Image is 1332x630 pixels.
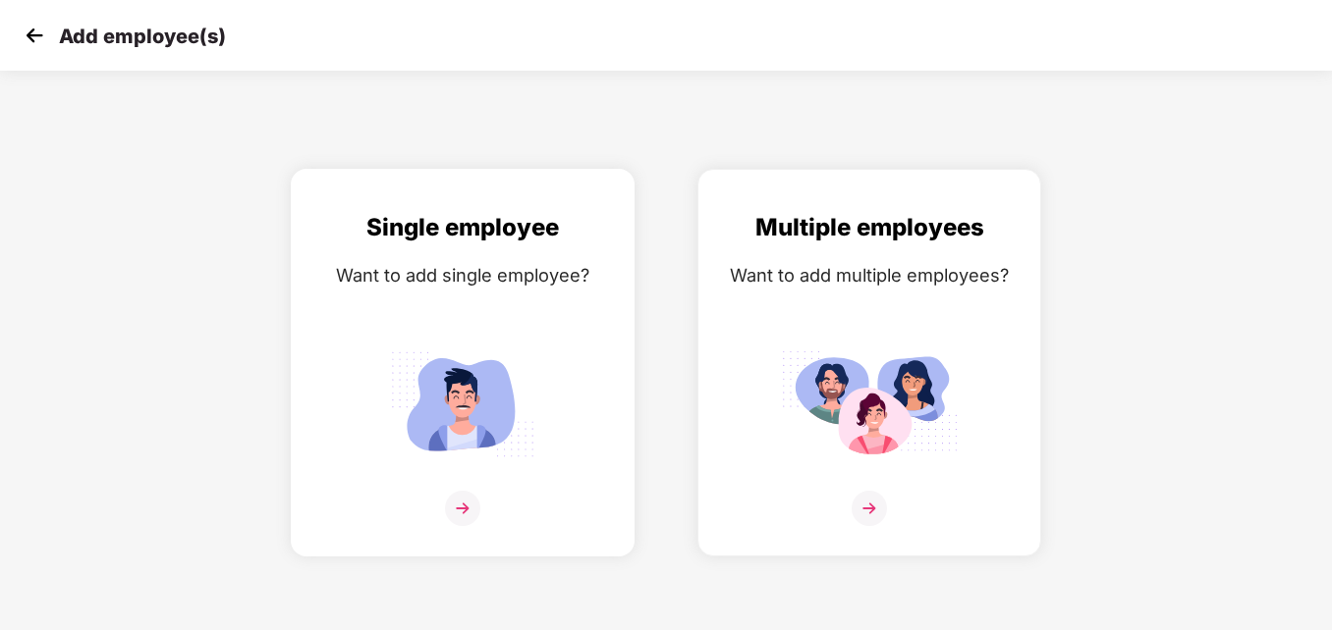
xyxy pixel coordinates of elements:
div: Multiple employees [718,209,1021,246]
img: svg+xml;base64,PHN2ZyB4bWxucz0iaHR0cDovL3d3dy53My5vcmcvMjAwMC9zdmciIGlkPSJTaW5nbGVfZW1wbG95ZWUiIH... [374,342,551,465]
img: svg+xml;base64,PHN2ZyB4bWxucz0iaHR0cDovL3d3dy53My5vcmcvMjAwMC9zdmciIHdpZHRoPSIzMCIgaGVpZ2h0PSIzMC... [20,21,49,50]
div: Single employee [311,209,614,246]
div: Want to add single employee? [311,261,614,289]
p: Add employee(s) [59,25,226,48]
img: svg+xml;base64,PHN2ZyB4bWxucz0iaHR0cDovL3d3dy53My5vcmcvMjAwMC9zdmciIHdpZHRoPSIzNiIgaGVpZ2h0PSIzNi... [445,491,480,526]
div: Want to add multiple employees? [718,261,1021,289]
img: svg+xml;base64,PHN2ZyB4bWxucz0iaHR0cDovL3d3dy53My5vcmcvMjAwMC9zdmciIGlkPSJNdWx0aXBsZV9lbXBsb3llZS... [781,342,958,465]
img: svg+xml;base64,PHN2ZyB4bWxucz0iaHR0cDovL3d3dy53My5vcmcvMjAwMC9zdmciIHdpZHRoPSIzNiIgaGVpZ2h0PSIzNi... [852,491,887,526]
